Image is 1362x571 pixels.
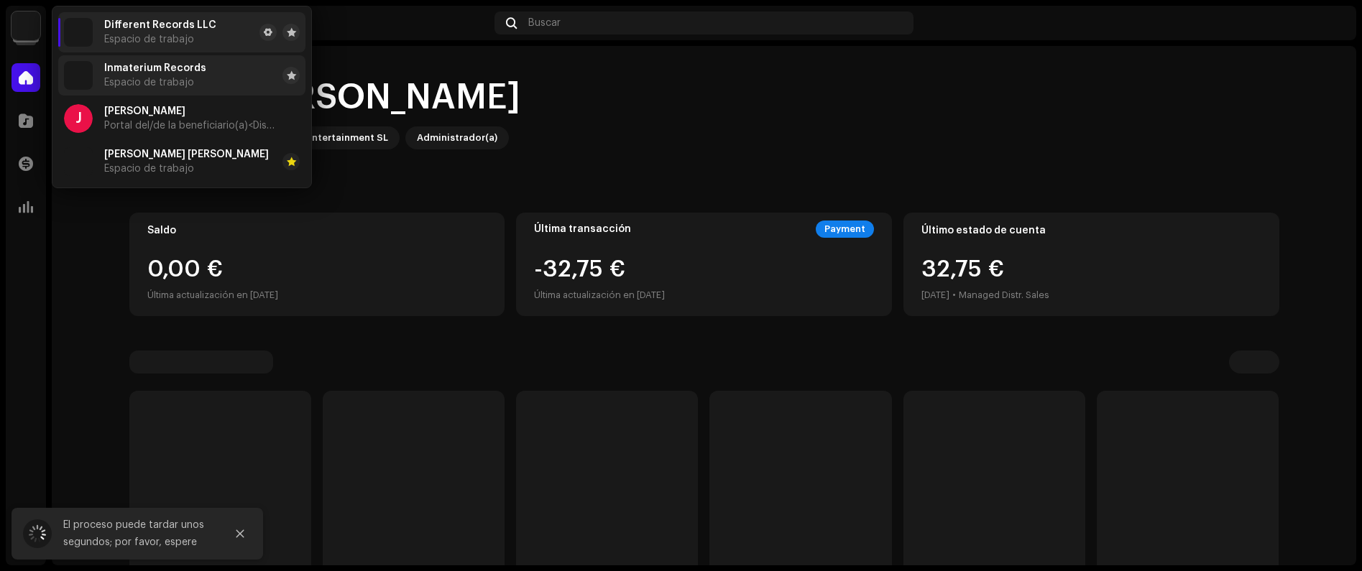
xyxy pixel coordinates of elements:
[104,34,194,45] span: Espacio de trabajo
[921,225,1261,236] div: Último estado de cuenta
[528,17,561,29] span: Buscar
[226,519,254,548] button: Close
[104,120,277,131] span: Portal del/de la beneficiario(a) <Diskover Entertainment SL>
[921,287,949,304] div: [DATE]
[417,129,497,147] div: Administrador(a)
[104,106,185,117] span: Jared
[104,77,194,88] span: Espacio de trabajo
[952,287,956,304] div: •
[104,163,194,175] span: Espacio de trabajo
[147,225,487,236] div: Saldo
[1316,11,1339,34] img: 64330119-7c00-4796-a648-24c9ce22806e
[104,19,216,31] span: Different Records LLC
[959,287,1049,304] div: Managed Distr. Sales
[104,62,206,74] span: Inmaterium Records
[129,213,505,316] re-o-card-value: Saldo
[63,516,214,551] div: El proceso puede tardar unos segundos; por favor, espere
[147,287,487,304] div: Última actualización en [DATE]
[534,223,631,235] div: Última transacción
[64,147,93,176] img: 297a105e-aa6c-4183-9ff4-27133c00f2e2
[248,121,382,131] span: <Diskover Entertainment SL>
[239,75,520,121] div: [PERSON_NAME]
[64,104,93,133] div: J
[64,61,93,90] img: 297a105e-aa6c-4183-9ff4-27133c00f2e2
[11,11,40,40] img: 297a105e-aa6c-4183-9ff4-27133c00f2e2
[903,213,1279,316] re-o-card-value: Último estado de cuenta
[534,287,665,304] div: Última actualización en [DATE]
[264,129,388,147] div: Diskover Entertainment SL
[816,220,874,238] div: Payment
[64,18,93,47] img: 297a105e-aa6c-4183-9ff4-27133c00f2e2
[104,149,269,160] span: Jared Moreno Luna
